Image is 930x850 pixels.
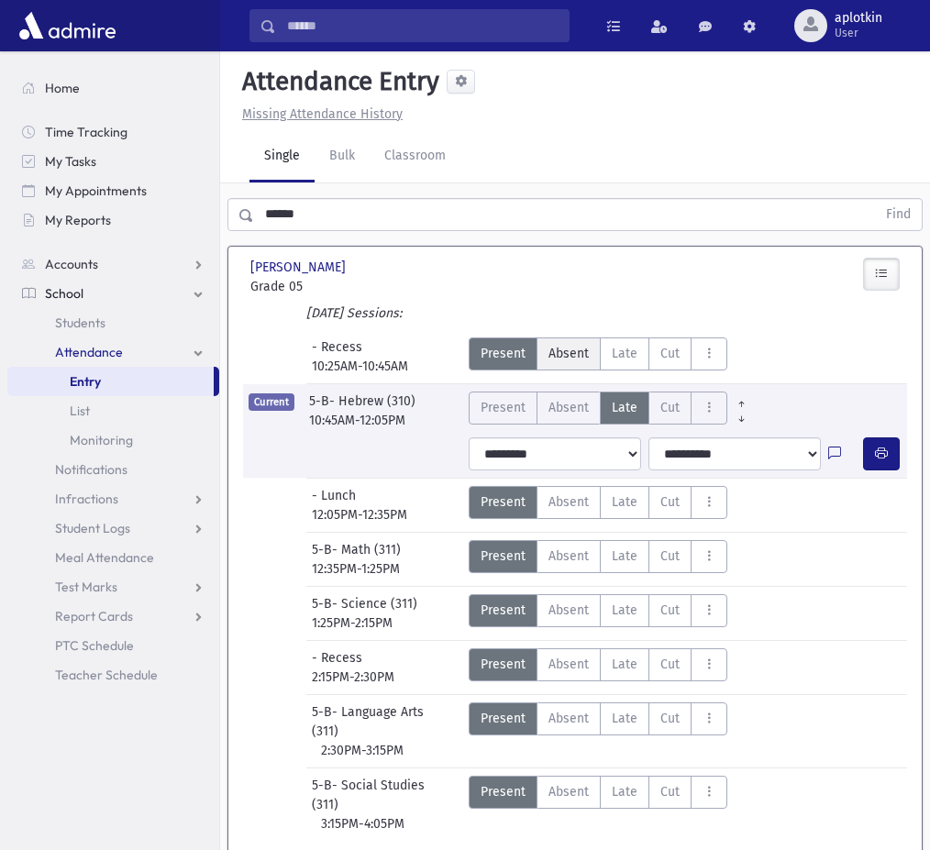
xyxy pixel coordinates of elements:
span: Test Marks [55,579,117,595]
span: Cut [660,546,680,566]
span: List [70,403,90,419]
span: Accounts [45,256,98,272]
a: My Tasks [7,147,219,176]
span: Absent [548,782,589,801]
a: Attendance [7,337,219,367]
span: Cut [660,344,680,363]
a: Home [7,73,219,103]
span: Cut [660,655,680,674]
a: Report Cards [7,602,219,631]
span: Present [481,709,526,728]
span: Absent [548,601,589,620]
span: Cut [660,398,680,417]
a: My Reports [7,205,219,235]
span: Grade 05 [250,277,343,296]
input: Search [276,9,569,42]
span: 12:35PM-1:25PM [312,559,400,579]
span: Cut [660,492,680,512]
span: Late [612,709,637,728]
span: - Recess [312,648,366,668]
span: Late [612,601,637,620]
a: Meal Attendance [7,543,219,572]
span: Present [481,782,526,801]
span: User [835,26,882,40]
span: Entry [70,373,101,390]
span: - Lunch [312,486,360,505]
button: Find [875,199,922,230]
span: Absent [548,492,589,512]
span: [PERSON_NAME] [250,258,349,277]
span: Absent [548,344,589,363]
div: AttTypes [469,486,727,519]
span: Late [612,492,637,512]
span: Monitoring [70,432,133,448]
a: Classroom [370,131,460,182]
span: 5-B- Hebrew (310) [309,392,419,411]
a: Test Marks [7,572,219,602]
span: Absent [548,546,589,566]
span: Infractions [55,491,118,507]
span: Cut [660,709,680,728]
span: 12:05PM-12:35PM [312,505,407,524]
div: AttTypes [469,337,727,370]
span: Time Tracking [45,124,127,140]
div: AttTypes [469,594,727,627]
span: - Recess [312,337,366,357]
span: Current [249,393,294,411]
span: 5-B- Social Studies (311) [312,776,454,814]
span: Present [481,546,526,566]
span: 5-B- Math (311) [312,540,404,559]
span: Absent [548,655,589,674]
span: Present [481,344,526,363]
span: Attendance [55,344,123,360]
span: Report Cards [55,608,133,624]
div: AttTypes [469,392,756,425]
span: Meal Attendance [55,549,154,566]
h5: Attendance Entry [235,66,439,97]
span: Notifications [55,461,127,478]
span: Late [612,782,637,801]
span: Late [612,344,637,363]
span: Late [612,546,637,566]
span: aplotkin [835,11,882,26]
span: 5-B- Language Arts (311) [312,702,454,741]
span: Teacher Schedule [55,667,158,683]
div: AttTypes [469,648,727,681]
span: Present [481,398,526,417]
a: Entry [7,367,214,396]
a: My Appointments [7,176,219,205]
i: [DATE] Sessions: [306,305,402,321]
span: 1:25PM-2:15PM [312,613,393,633]
span: 2:15PM-2:30PM [312,668,394,687]
a: Missing Attendance History [235,106,403,122]
span: 5-B- Science (311) [312,594,421,613]
span: 3:15PM-4:05PM [321,814,404,833]
span: Students [55,315,105,331]
span: Absent [548,398,589,417]
span: My Reports [45,212,111,228]
span: 2:30PM-3:15PM [321,741,404,760]
span: Home [45,80,80,96]
a: Teacher Schedule [7,660,219,690]
span: 10:25AM-10:45AM [312,357,408,376]
u: Missing Attendance History [242,106,403,122]
a: Time Tracking [7,117,219,147]
span: School [45,285,83,302]
div: AttTypes [469,776,727,809]
span: My Appointments [45,182,147,199]
span: Present [481,655,526,674]
a: Bulk [315,131,370,182]
span: Student Logs [55,520,130,536]
a: Accounts [7,249,219,279]
span: Cut [660,782,680,801]
a: Infractions [7,484,219,513]
a: List [7,396,219,425]
div: AttTypes [469,702,727,735]
span: 10:45AM-12:05PM [309,411,405,430]
a: Notifications [7,455,219,484]
span: Late [612,655,637,674]
span: Late [612,398,637,417]
span: Absent [548,709,589,728]
span: My Tasks [45,153,96,170]
a: Students [7,308,219,337]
